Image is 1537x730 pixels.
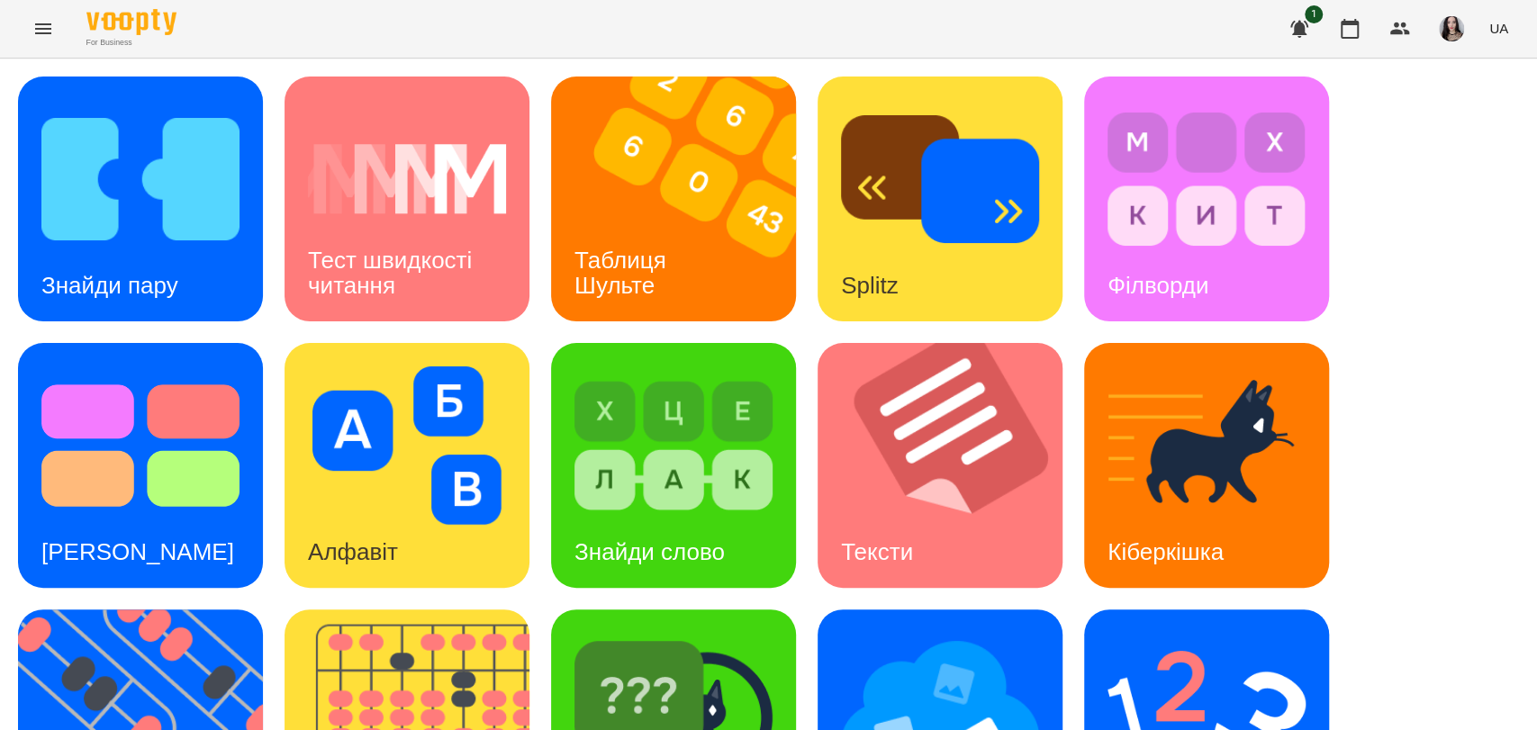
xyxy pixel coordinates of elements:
img: Voopty Logo [86,9,176,35]
img: Знайди пару [41,100,240,258]
img: Філворди [1108,100,1306,258]
h3: Філворди [1108,272,1208,299]
img: Знайди слово [574,366,773,525]
button: UA [1482,12,1515,45]
button: Menu [22,7,65,50]
a: Таблиця ШультеТаблиця Шульте [551,77,796,321]
img: 23d2127efeede578f11da5c146792859.jpg [1439,16,1464,41]
h3: Тест швидкості читання [308,247,478,298]
img: Алфавіт [308,366,506,525]
h3: Знайди слово [574,538,725,565]
span: For Business [86,37,176,49]
h3: Splitz [841,272,899,299]
img: Тест швидкості читання [308,100,506,258]
h3: Тексти [841,538,913,565]
img: Кіберкішка [1108,366,1306,525]
a: КіберкішкаКіберкішка [1084,343,1329,588]
img: Таблиця Шульте [551,77,818,321]
a: ТекстиТексти [818,343,1062,588]
a: SplitzSplitz [818,77,1062,321]
a: Знайди словоЗнайди слово [551,343,796,588]
a: АлфавітАлфавіт [285,343,529,588]
img: Тест Струпа [41,366,240,525]
a: Тест швидкості читанняТест швидкості читання [285,77,529,321]
h3: Кіберкішка [1108,538,1224,565]
h3: [PERSON_NAME] [41,538,234,565]
a: Знайди паруЗнайди пару [18,77,263,321]
h3: Таблиця Шульте [574,247,673,298]
img: Тексти [818,343,1085,588]
h3: Знайди пару [41,272,178,299]
span: 1 [1305,5,1323,23]
a: Тест Струпа[PERSON_NAME] [18,343,263,588]
img: Splitz [841,100,1039,258]
h3: Алфавіт [308,538,398,565]
a: ФілвордиФілворди [1084,77,1329,321]
span: UA [1489,19,1508,38]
